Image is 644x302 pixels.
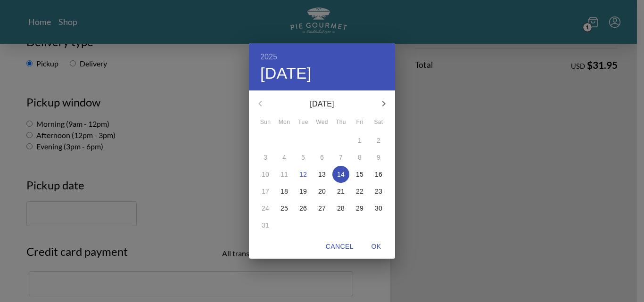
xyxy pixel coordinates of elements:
span: Wed [314,118,330,127]
button: 26 [295,200,312,217]
button: 13 [314,166,330,183]
button: 19 [295,183,312,200]
button: 15 [351,166,368,183]
p: 19 [299,187,307,196]
button: 20 [314,183,330,200]
span: Mon [276,118,293,127]
p: 22 [356,187,363,196]
button: 21 [332,183,349,200]
p: 12 [299,170,307,179]
p: 23 [375,187,382,196]
p: 27 [318,204,326,213]
span: Tue [295,118,312,127]
button: 23 [370,183,387,200]
p: [DATE] [272,98,372,110]
button: OK [361,238,391,255]
button: 18 [276,183,293,200]
p: 30 [375,204,382,213]
span: Thu [332,118,349,127]
button: 30 [370,200,387,217]
button: 25 [276,200,293,217]
p: 16 [375,170,382,179]
button: 2025 [260,50,277,64]
p: 18 [281,187,288,196]
p: 25 [281,204,288,213]
span: OK [365,241,388,253]
button: 16 [370,166,387,183]
p: 28 [337,204,345,213]
span: Fri [351,118,368,127]
button: 12 [295,166,312,183]
button: 22 [351,183,368,200]
button: Cancel [322,238,357,255]
p: 14 [337,170,345,179]
button: 27 [314,200,330,217]
p: 13 [318,170,326,179]
button: [DATE] [260,64,312,83]
span: Cancel [326,241,354,253]
p: 26 [299,204,307,213]
p: 15 [356,170,363,179]
p: 29 [356,204,363,213]
button: 29 [351,200,368,217]
button: 28 [332,200,349,217]
p: 21 [337,187,345,196]
span: Sun [257,118,274,127]
span: Sat [370,118,387,127]
p: 20 [318,187,326,196]
button: 14 [332,166,349,183]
